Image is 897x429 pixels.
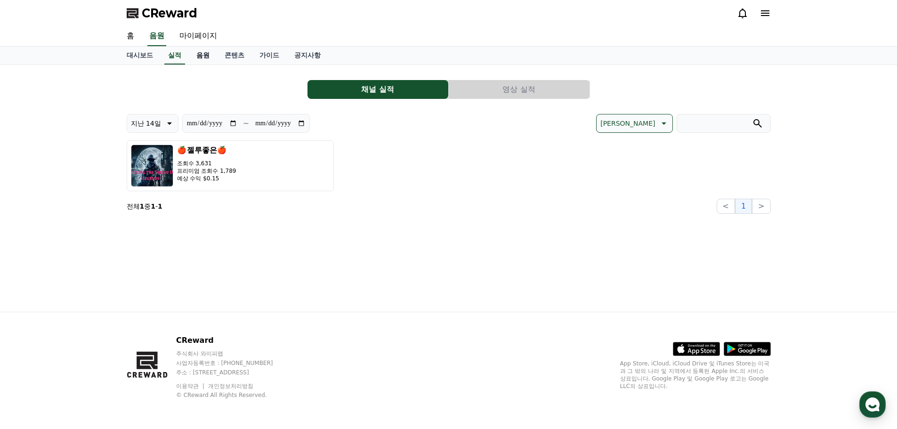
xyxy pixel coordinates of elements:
[142,6,197,21] span: CReward
[620,360,771,390] p: App Store, iCloud, iCloud Drive 및 iTunes Store는 미국과 그 밖의 나라 및 지역에서 등록된 Apple Inc.의 서비스 상표입니다. Goo...
[27,235,159,263] div: 원본 영상의 소리에 크리워드 음원소리가 묻히지 않는 선으로 업로드 해주시면 됩니다.
[176,350,291,357] p: 주식회사 와이피랩
[51,16,126,23] div: 내일 오전 8:30부터 운영해요
[600,117,655,130] p: [PERSON_NAME]
[151,202,155,210] strong: 1
[176,391,291,399] p: © CReward All Rights Reserved.
[252,47,287,65] a: 가이드
[735,199,752,214] button: 1
[48,169,172,187] div: 움원볼륨을 15% 이면 db로 얼마나 되야 하나요?
[177,160,236,167] p: 조회수 3,631
[27,98,132,107] div: 개발팀에 전달하도록 하겠습니다.
[127,6,197,21] a: CReward
[131,145,173,187] img: 🍎 젤루좋은🍎
[243,118,249,129] p: ~
[119,47,161,65] a: 대시보드
[176,335,291,346] p: CReward
[177,167,236,175] p: 프리미엄 조회수 1,789
[217,47,252,65] a: 콘텐츠
[176,383,206,389] a: 이용약관
[27,121,132,131] div: 이용에 불편을 드려 죄송합니다.
[127,140,334,191] button: 🍎 젤루좋은🍎 조회수 3,631 프리미엄 조회수 1,789 예상 수익 $0.15
[177,175,236,182] p: 예상 수익 $0.15
[27,112,132,121] div: 내일까지는 수정될 예정입니다!
[752,199,770,214] button: >
[147,26,166,46] a: 음원
[596,114,672,133] button: [PERSON_NAME]
[449,80,590,99] button: 영상 실적
[127,114,178,133] button: 지난 14일
[127,202,162,211] p: 전체 중 -
[158,202,162,210] strong: 1
[287,47,328,65] a: 공지사항
[140,202,145,210] strong: 1
[27,225,159,235] div: 음원마다 볼륨이 다르므로,
[119,26,142,46] a: 홈
[164,47,185,65] a: 실적
[131,117,161,130] p: 지난 14일
[27,89,132,98] div: 제보 감사합니다.
[51,5,87,16] div: Creward
[176,369,291,376] p: 주소 : [STREET_ADDRESS]
[177,145,236,156] h3: 🍎 젤루좋은🍎
[48,32,172,51] div: 합법불륜 영상이 다운로드 되지 않습니다 확인 부탁드립니다4화
[208,383,253,389] a: 개인정보처리방침
[307,80,448,99] button: 채널 실적
[176,359,291,367] p: 사업자등록번호 : [PHONE_NUMBER]
[172,26,225,46] a: 마이페이지
[189,47,217,65] a: 음원
[717,199,735,214] button: <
